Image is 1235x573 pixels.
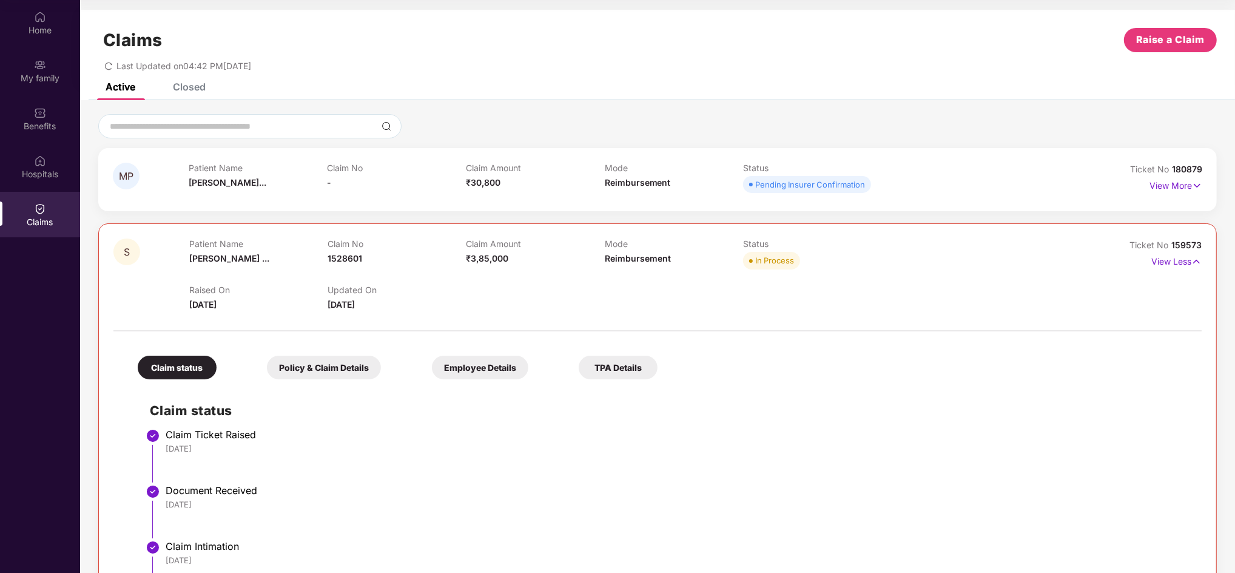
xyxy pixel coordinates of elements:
p: Claim No [327,163,466,173]
h2: Claim status [150,401,1190,421]
p: Raised On [189,285,328,295]
p: Mode [605,163,744,173]
span: MP [119,171,133,181]
span: [DATE] [328,299,355,310]
span: [PERSON_NAME] ... [189,253,269,263]
img: svg+xml;base64,PHN2ZyBpZD0iU3RlcC1Eb25lLTMyeDMyIiB4bWxucz0iaHR0cDovL3d3dy53My5vcmcvMjAwMC9zdmciIH... [146,429,160,443]
div: Active [106,81,135,93]
img: svg+xml;base64,PHN2ZyBpZD0iU3RlcC1Eb25lLTMyeDMyIiB4bWxucz0iaHR0cDovL3d3dy53My5vcmcvMjAwMC9zdmciIH... [146,484,160,499]
div: Document Received [166,484,1190,497]
p: View More [1149,176,1202,192]
span: S [124,247,130,257]
p: Patient Name [189,239,328,249]
div: Policy & Claim Details [267,356,381,379]
img: svg+xml;base64,PHN2ZyB4bWxucz0iaHR0cDovL3d3dy53My5vcmcvMjAwMC9zdmciIHdpZHRoPSIxNyIgaGVpZ2h0PSIxNy... [1191,255,1202,268]
p: View Less [1151,252,1202,268]
span: ₹3,85,000 [466,253,508,263]
button: Raise a Claim [1124,28,1217,52]
span: - [327,177,331,188]
div: [DATE] [166,443,1190,454]
img: svg+xml;base64,PHN2ZyBpZD0iSG9zcGl0YWxzIiB4bWxucz0iaHR0cDovL3d3dy53My5vcmcvMjAwMC9zdmciIHdpZHRoPS... [34,155,46,167]
img: svg+xml;base64,PHN2ZyBpZD0iQmVuZWZpdHMiIHhtbG5zPSJodHRwOi8vd3d3LnczLm9yZy8yMDAwL3N2ZyIgd2lkdGg9Ij... [34,107,46,119]
img: svg+xml;base64,PHN2ZyBpZD0iSG9tZSIgeG1sbnM9Imh0dHA6Ly93d3cudzMub3JnLzIwMDAvc3ZnIiB3aWR0aD0iMjAiIG... [34,11,46,23]
span: Raise a Claim [1136,32,1205,47]
div: Closed [173,81,206,93]
p: Mode [605,239,743,249]
p: Claim Amount [466,239,604,249]
p: Patient Name [189,163,328,173]
span: [DATE] [189,299,217,310]
span: 1528601 [328,253,362,263]
div: [DATE] [166,555,1190,566]
div: [DATE] [166,499,1190,510]
span: 159573 [1171,240,1202,250]
div: Employee Details [432,356,528,379]
span: Ticket No [1130,164,1172,174]
div: TPA Details [579,356,658,379]
div: Pending Insurer Confirmation [755,178,865,191]
img: svg+xml;base64,PHN2ZyBpZD0iU3RlcC1Eb25lLTMyeDMyIiB4bWxucz0iaHR0cDovL3d3dy53My5vcmcvMjAwMC9zdmciIH... [146,540,160,555]
div: Claim status [138,356,217,379]
span: ₹30,800 [466,177,500,188]
img: svg+xml;base64,PHN2ZyBpZD0iU2VhcmNoLTMyeDMyIiB4bWxucz0iaHR0cDovL3d3dy53My5vcmcvMjAwMC9zdmciIHdpZH... [382,121,391,131]
img: svg+xml;base64,PHN2ZyB4bWxucz0iaHR0cDovL3d3dy53My5vcmcvMjAwMC9zdmciIHdpZHRoPSIxNyIgaGVpZ2h0PSIxNy... [1192,179,1202,192]
div: Claim Ticket Raised [166,429,1190,441]
img: svg+xml;base64,PHN2ZyBpZD0iQ2xhaW0iIHhtbG5zPSJodHRwOi8vd3d3LnczLm9yZy8yMDAwL3N2ZyIgd2lkdGg9IjIwIi... [34,203,46,215]
p: Claim No [328,239,466,249]
span: Last Updated on 04:42 PM[DATE] [116,61,251,71]
span: redo [104,61,113,71]
p: Claim Amount [466,163,605,173]
img: svg+xml;base64,PHN2ZyB3aWR0aD0iMjAiIGhlaWdodD0iMjAiIHZpZXdCb3g9IjAgMCAyMCAyMCIgZmlsbD0ibm9uZSIgeG... [34,59,46,71]
span: 180879 [1172,164,1202,174]
span: Ticket No [1129,240,1171,250]
span: Reimbursement [605,253,671,263]
span: Reimbursement [605,177,671,188]
p: Status [743,239,881,249]
p: Status [743,163,882,173]
p: Updated On [328,285,466,295]
span: [PERSON_NAME]... [189,177,266,188]
div: In Process [755,254,794,266]
div: Claim Intimation [166,540,1190,552]
h1: Claims [103,30,163,50]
